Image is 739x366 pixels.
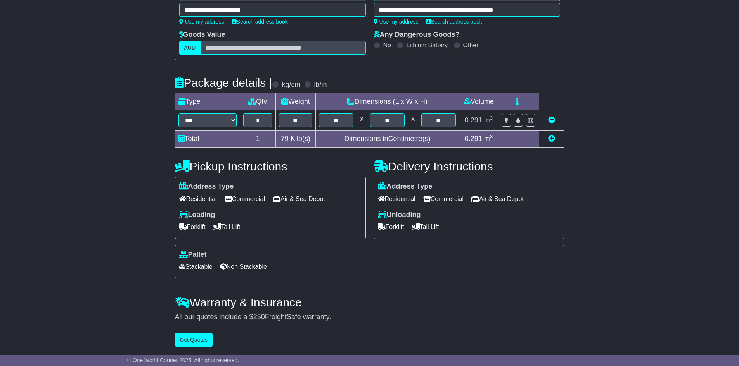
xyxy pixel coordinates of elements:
[240,93,276,110] td: Qty
[459,93,498,110] td: Volume
[465,135,482,143] span: 0.291
[281,135,289,143] span: 79
[378,221,404,233] span: Forklift
[175,76,272,89] h4: Package details |
[179,41,201,55] label: AUD
[253,313,265,321] span: 250
[484,135,493,143] span: m
[276,93,316,110] td: Weight
[357,110,367,131] td: x
[315,131,459,148] td: Dimensions in Centimetre(s)
[412,221,439,233] span: Tail Lift
[471,193,524,205] span: Air & Sea Depot
[484,116,493,124] span: m
[175,160,366,173] h4: Pickup Instructions
[175,296,564,309] h4: Warranty & Insurance
[490,134,493,139] sup: 3
[175,93,240,110] td: Type
[220,261,267,273] span: Non Stackable
[179,251,207,259] label: Pallet
[225,193,265,205] span: Commercial
[179,261,213,273] span: Stackable
[374,31,460,39] label: Any Dangerous Goods?
[175,313,564,321] div: All our quotes include a $ FreightSafe warranty.
[232,19,288,25] a: Search address book
[179,193,217,205] span: Residential
[314,81,327,89] label: lb/in
[282,81,300,89] label: kg/cm
[465,116,482,124] span: 0.291
[179,182,234,191] label: Address Type
[378,211,421,219] label: Unloading
[175,333,213,347] button: Get Quotes
[374,19,419,25] a: Use my address
[276,131,316,148] td: Kilo(s)
[463,41,479,49] label: Other
[408,110,418,131] td: x
[378,193,415,205] span: Residential
[213,221,241,233] span: Tail Lift
[383,41,391,49] label: No
[179,211,215,219] label: Loading
[240,131,276,148] td: 1
[490,115,493,121] sup: 3
[179,221,206,233] span: Forklift
[378,182,433,191] label: Address Type
[175,131,240,148] td: Total
[548,135,555,143] a: Add new item
[406,41,448,49] label: Lithium Battery
[426,19,482,25] a: Search address book
[179,31,225,39] label: Goods Value
[374,160,564,173] h4: Delivery Instructions
[127,357,239,363] span: © One World Courier 2025. All rights reserved.
[423,193,464,205] span: Commercial
[179,19,224,25] a: Use my address
[548,116,555,124] a: Remove this item
[273,193,325,205] span: Air & Sea Depot
[315,93,459,110] td: Dimensions (L x W x H)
